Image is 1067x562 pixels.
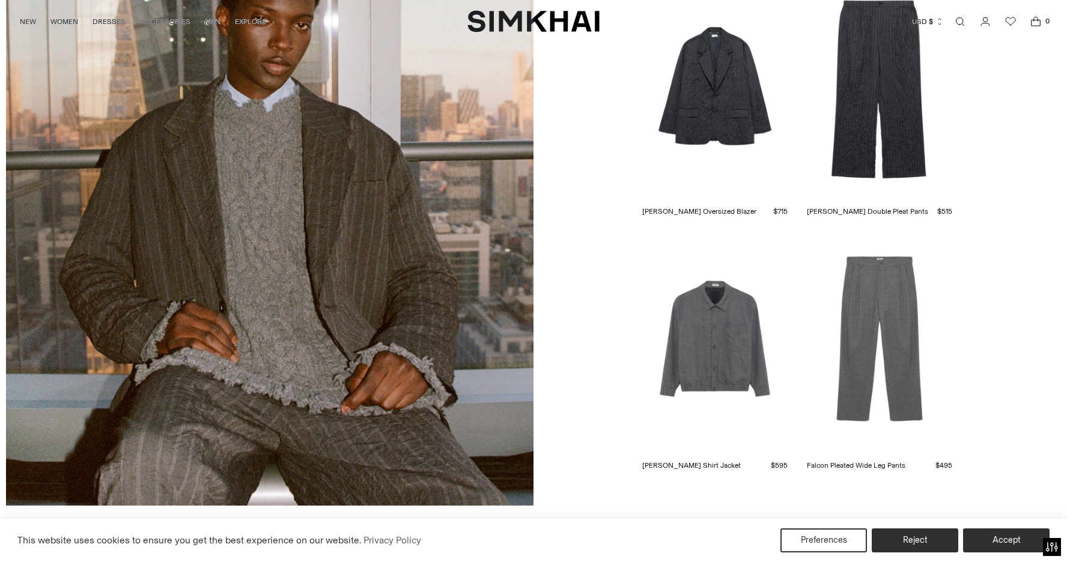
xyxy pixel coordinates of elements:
[912,8,944,35] button: USD $
[1042,16,1053,26] span: 0
[235,8,266,35] a: EXPLORE
[642,460,741,471] a: [PERSON_NAME] Shirt Jacket
[1024,10,1048,34] a: Open cart modal
[50,8,78,35] a: WOMEN
[948,10,972,34] a: Open search modal
[973,10,997,34] a: Go to the account page
[140,8,190,35] a: ACCESSORIES
[963,528,1050,552] button: Accept
[362,531,423,549] a: Privacy Policy (opens in a new tab)
[17,534,362,546] span: This website uses cookies to ensure you get the best experience on our website.
[205,8,220,35] a: MEN
[642,206,756,217] a: [PERSON_NAME] Oversized Blazer
[999,10,1023,34] a: Wishlist
[93,8,126,35] a: DRESSES
[780,528,867,552] button: Preferences
[467,10,600,33] a: SIMKHAI
[872,528,958,552] button: Reject
[807,206,928,217] a: [PERSON_NAME] Double Pleat Pants
[807,460,905,471] a: Falcon Pleated Wide Leg Pants
[20,8,36,35] a: NEW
